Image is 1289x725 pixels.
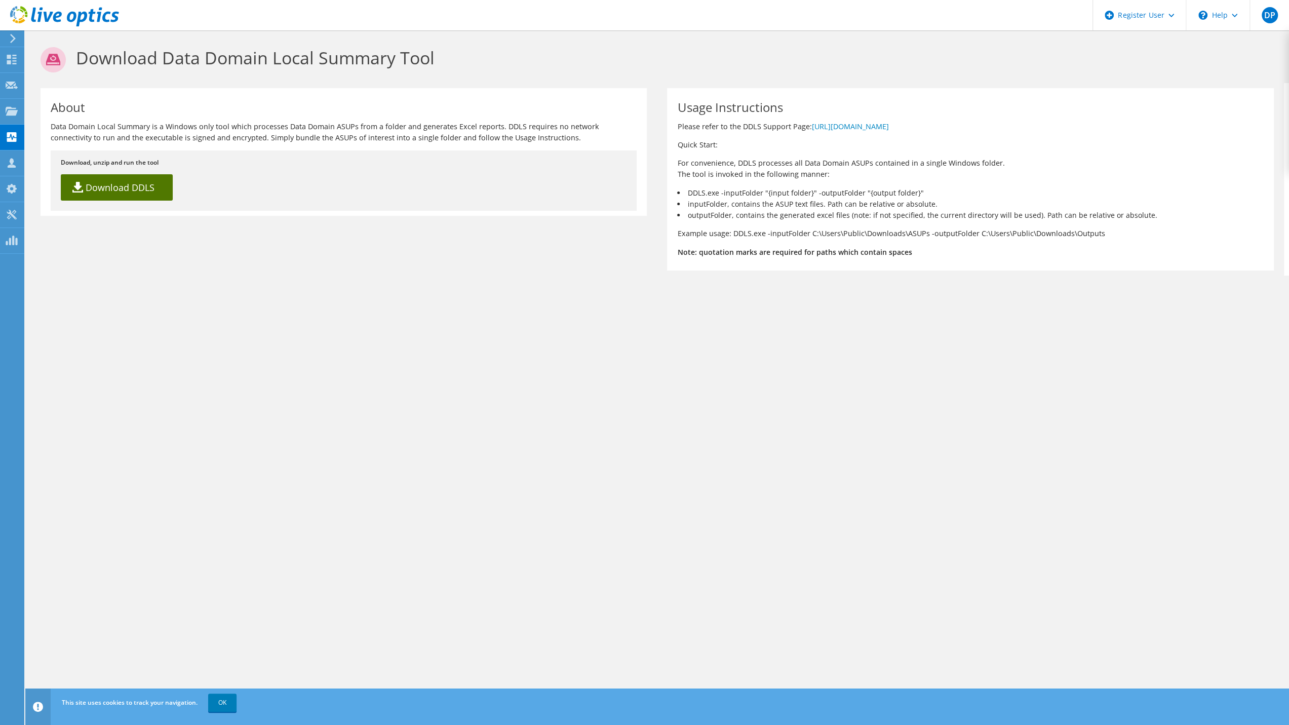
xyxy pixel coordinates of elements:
[61,174,173,201] a: Download DDLS
[677,210,1263,221] li: outputFolder, contains the generated excel files (note: if not specified, the current directory w...
[677,101,1258,113] h1: Usage Instructions
[208,694,237,712] a: OK
[41,47,1269,72] h1: Download Data Domain Local Summary Tool
[51,121,637,143] p: Data Domain Local Summary is a Windows only tool which processes Data Domain ASUPs from a folder ...
[61,157,627,168] p: Download, unzip and run the tool
[677,187,1263,199] li: DDLS.exe -inputFolder "{input folder}" -outputFolder "{output folder}"
[51,101,632,113] h1: About
[62,698,198,707] span: This site uses cookies to track your navigation.
[811,122,888,131] a: [URL][DOMAIN_NAME]
[677,228,1263,239] p: Example usage: DDLS.exe -inputFolder C:\Users\Public\Downloads\ASUPs -outputFolder C:\Users\Publi...
[677,139,1263,150] p: Quick Start:
[1198,11,1207,20] svg: \n
[677,199,1263,210] li: inputFolder, contains the ASUP text files. Path can be relative or absolute.
[677,121,1263,132] p: Please refer to the DDLS Support Page:
[677,247,912,257] b: Note: quotation marks are required for paths which contain spaces
[1262,7,1278,23] span: DP
[677,158,1263,180] p: For convenience, DDLS processes all Data Domain ASUPs contained in a single Windows folder. The t...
